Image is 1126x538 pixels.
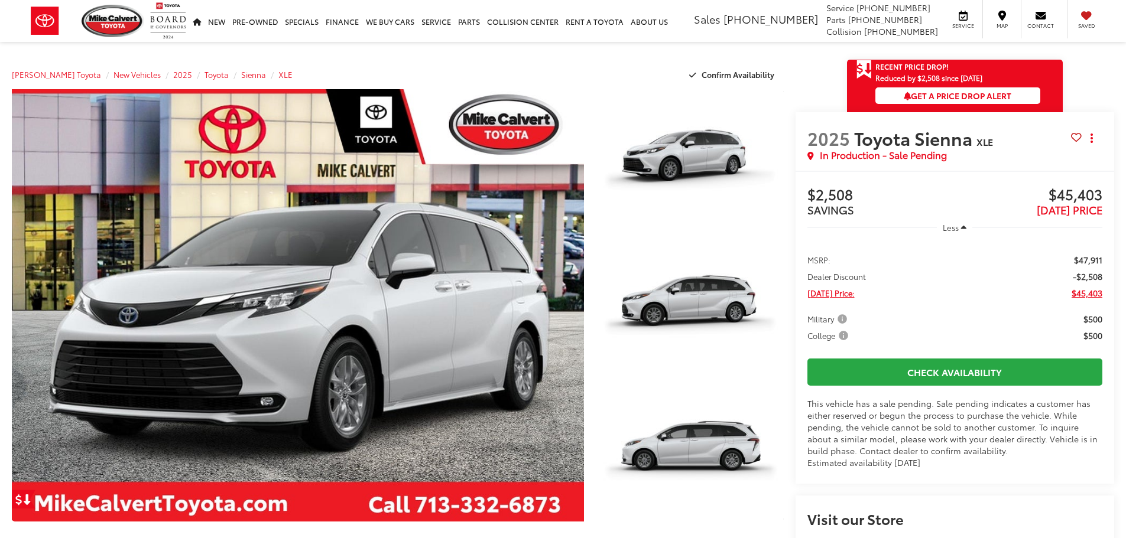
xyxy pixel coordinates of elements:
[1074,254,1102,266] span: $47,911
[1091,133,1093,143] span: dropdown dots
[807,270,866,282] span: Dealer Discount
[1073,270,1102,282] span: -$2,508
[807,330,851,341] span: College
[595,234,785,377] img: 2025 Toyota Sienna XLE
[807,125,850,151] span: 2025
[173,69,192,80] a: 2025
[807,254,830,266] span: MSRP:
[702,69,774,80] span: Confirm Availability
[989,22,1015,30] span: Map
[597,382,784,522] a: Expand Photo 3
[950,22,976,30] span: Service
[1083,330,1102,341] span: $500
[875,61,949,71] span: Recent Price Drop!
[6,87,589,524] img: 2025 Toyota Sienna XLE
[1072,287,1102,299] span: $45,403
[856,2,930,14] span: [PHONE_NUMBER]
[1037,202,1102,217] span: [DATE] PRICE
[1082,128,1102,148] button: Actions
[597,236,784,376] a: Expand Photo 2
[1083,313,1102,325] span: $500
[723,11,818,27] span: [PHONE_NUMBER]
[597,89,784,229] a: Expand Photo 1
[943,222,959,233] span: Less
[807,511,1102,526] h2: Visit our Store
[595,380,785,523] img: 2025 Toyota Sienna XLE
[12,69,101,80] a: [PERSON_NAME] Toyota
[807,330,852,341] button: College
[595,87,785,230] img: 2025 Toyota Sienna XLE
[848,14,922,25] span: [PHONE_NUMBER]
[241,69,266,80] a: Sienna
[847,60,1063,74] a: Get Price Drop Alert Recent Price Drop!
[904,90,1011,102] span: Get a Price Drop Alert
[955,187,1102,204] span: $45,403
[12,490,35,508] a: Get Price Drop Alert
[683,64,784,85] button: Confirm Availability
[856,60,872,80] span: Get Price Drop Alert
[807,358,1102,385] a: Check Availability
[854,125,976,151] span: Toyota Sienna
[807,313,851,325] button: Military
[937,217,972,238] button: Less
[82,5,144,37] img: Mike Calvert Toyota
[807,397,1102,468] div: This vehicle has a sale pending. Sale pending indicates a customer has either reserved or begun t...
[278,69,293,80] a: XLE
[113,69,161,80] a: New Vehicles
[976,135,993,148] span: XLE
[1027,22,1054,30] span: Contact
[820,148,947,162] span: In Production - Sale Pending
[875,74,1040,81] span: Reduced by $2,508 since [DATE]
[807,202,854,217] span: SAVINGS
[205,69,229,80] a: Toyota
[826,14,846,25] span: Parts
[694,11,721,27] span: Sales
[807,313,849,325] span: Military
[826,25,862,37] span: Collision
[807,287,855,299] span: [DATE] Price:
[12,89,584,521] a: Expand Photo 0
[807,187,955,204] span: $2,508
[826,2,854,14] span: Service
[1073,22,1099,30] span: Saved
[864,25,938,37] span: [PHONE_NUMBER]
